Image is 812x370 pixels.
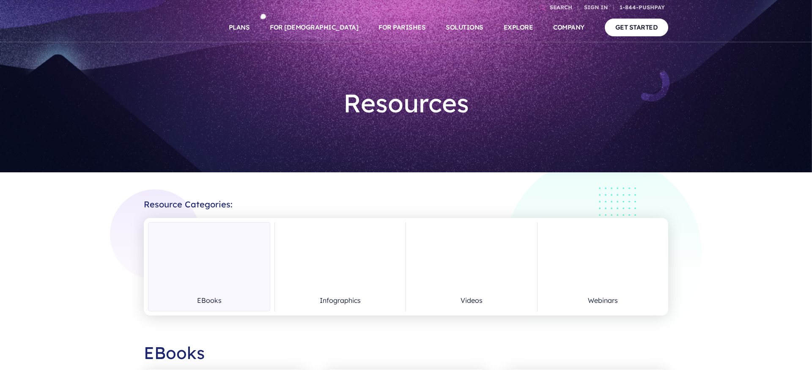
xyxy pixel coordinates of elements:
a: FOR PARISHES [379,13,425,42]
h2: Resource Categories: [144,193,668,209]
a: EBooks [148,222,270,311]
a: FOR [DEMOGRAPHIC_DATA] [270,13,358,42]
a: GET STARTED [605,19,669,36]
img: Videos Icon [464,227,479,290]
img: Webinars Icon [595,227,610,290]
h1: Resources [282,81,530,125]
a: EXPLORE [504,13,533,42]
a: PLANS [229,13,250,42]
img: EBooks Icon [202,227,217,290]
h2: EBooks [144,336,668,370]
a: Videos [410,222,532,311]
a: Infographics [279,222,401,311]
img: Infographics Icon [333,227,348,290]
a: Webinars [542,222,664,311]
a: SOLUTIONS [446,13,483,42]
a: COMPANY [553,13,584,42]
